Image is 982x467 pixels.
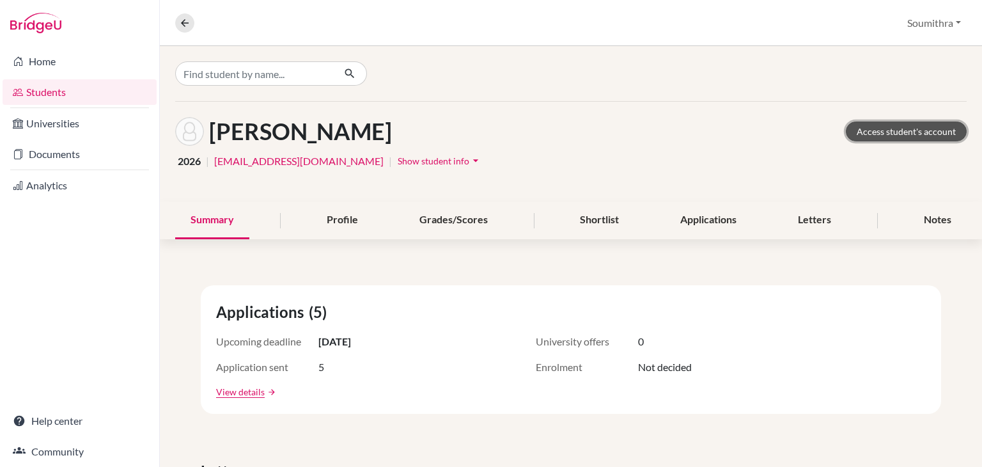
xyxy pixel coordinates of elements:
span: | [206,154,209,169]
button: Soumithra [901,11,967,35]
div: Notes [908,202,967,239]
span: Not decided [638,360,692,375]
span: Application sent [216,360,318,375]
a: Analytics [3,173,157,198]
div: Profile [311,202,373,239]
span: University offers [536,334,638,349]
img: Yashraj Singh's avatar [175,117,204,146]
a: Universities [3,111,157,136]
input: Find student by name... [175,61,334,86]
span: | [389,154,392,169]
a: Documents [3,141,157,167]
span: 5 [318,360,324,375]
span: Show student info [398,155,469,166]
span: Applications [216,301,309,324]
div: Summary [175,202,249,239]
a: Community [3,439,157,464]
h1: [PERSON_NAME] [209,118,392,145]
i: arrow_drop_down [469,154,482,167]
a: Help center [3,408,157,434]
a: Students [3,79,157,105]
div: Applications [665,202,752,239]
div: Shortlist [565,202,634,239]
a: [EMAIL_ADDRESS][DOMAIN_NAME] [214,154,384,169]
a: Home [3,49,157,74]
a: Access student's account [846,122,967,141]
a: arrow_forward [265,388,276,397]
span: Upcoming deadline [216,334,318,349]
div: Letters [783,202,846,239]
a: View details [216,385,265,399]
span: (5) [309,301,332,324]
div: Grades/Scores [404,202,503,239]
span: Enrolment [536,360,638,375]
span: [DATE] [318,334,351,349]
span: 0 [638,334,644,349]
button: Show student infoarrow_drop_down [397,151,483,171]
img: Bridge-U [10,13,61,33]
span: 2026 [178,154,201,169]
